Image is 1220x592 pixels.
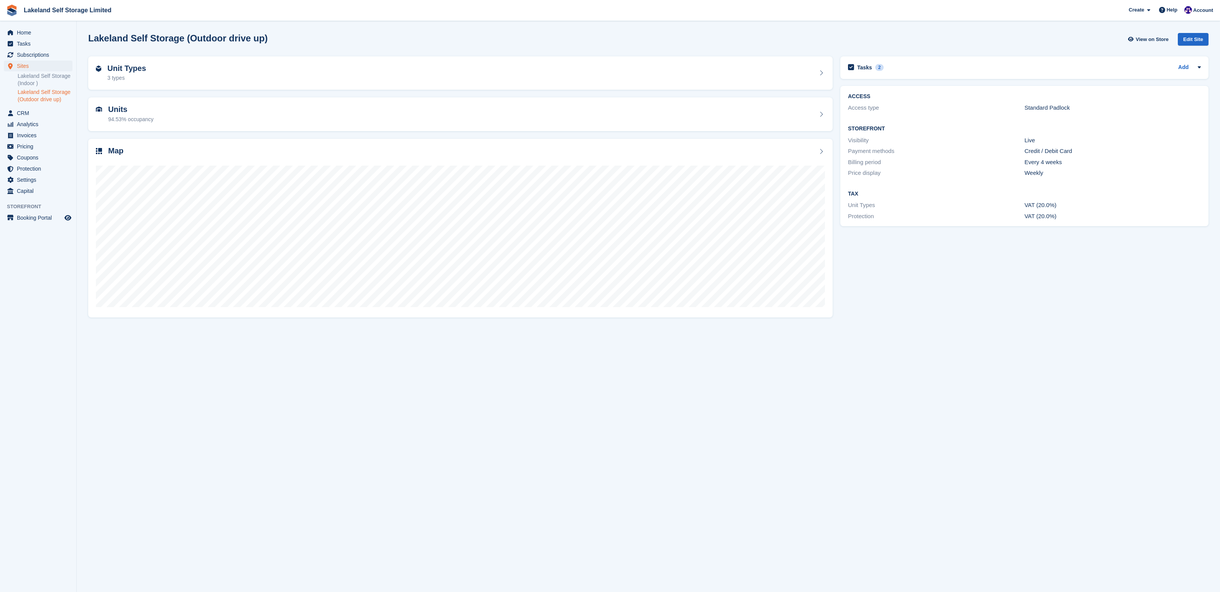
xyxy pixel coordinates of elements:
[4,174,72,185] a: menu
[96,148,102,154] img: map-icn-33ee37083ee616e46c38cad1a60f524a97daa1e2b2c8c0bc3eb3415660979fc1.svg
[96,66,101,72] img: unit-type-icn-2b2737a686de81e16bb02015468b77c625bbabd49415b5ef34ead5e3b44a266d.svg
[1024,104,1201,112] div: Standard Padlock
[17,174,63,185] span: Settings
[88,33,268,43] h2: Lakeland Self Storage (Outdoor drive up)
[18,89,72,103] a: Lakeland Self Storage (Outdoor drive up)
[17,130,63,141] span: Invoices
[4,141,72,152] a: menu
[63,213,72,222] a: Preview store
[107,74,146,82] div: 3 types
[848,191,1201,197] h2: Tax
[17,108,63,118] span: CRM
[1178,33,1208,46] div: Edit Site
[88,97,833,131] a: Units 94.53% occupancy
[1024,136,1201,145] div: Live
[96,107,102,112] img: unit-icn-7be61d7bf1b0ce9d3e12c5938cc71ed9869f7b940bace4675aadf7bd6d80202e.svg
[7,203,76,210] span: Storefront
[107,64,146,73] h2: Unit Types
[1127,33,1172,46] a: View on Store
[17,163,63,174] span: Protection
[4,163,72,174] a: menu
[108,115,153,123] div: 94.53% occupancy
[17,212,63,223] span: Booking Portal
[17,186,63,196] span: Capital
[848,147,1024,156] div: Payment methods
[848,136,1024,145] div: Visibility
[848,201,1024,210] div: Unit Types
[1167,6,1177,14] span: Help
[4,38,72,49] a: menu
[1184,6,1192,14] img: Nick Aynsley
[6,5,18,16] img: stora-icon-8386f47178a22dfd0bd8f6a31ec36ba5ce8667c1dd55bd0f319d3a0aa187defe.svg
[1024,169,1201,178] div: Weekly
[4,130,72,141] a: menu
[1024,158,1201,167] div: Every 4 weeks
[848,104,1024,112] div: Access type
[108,105,153,114] h2: Units
[4,186,72,196] a: menu
[848,158,1024,167] div: Billing period
[18,72,72,87] a: Lakeland Self Storage (Indoor )
[4,108,72,118] a: menu
[848,169,1024,178] div: Price display
[17,49,63,60] span: Subscriptions
[1024,212,1201,221] div: VAT (20.0%)
[4,152,72,163] a: menu
[875,64,884,71] div: 2
[108,146,123,155] h2: Map
[4,119,72,130] a: menu
[21,4,115,16] a: Lakeland Self Storage Limited
[17,38,63,49] span: Tasks
[1024,201,1201,210] div: VAT (20.0%)
[17,119,63,130] span: Analytics
[88,139,833,318] a: Map
[848,126,1201,132] h2: Storefront
[848,212,1024,221] div: Protection
[88,56,833,90] a: Unit Types 3 types
[1178,63,1189,72] a: Add
[4,212,72,223] a: menu
[857,64,872,71] h2: Tasks
[1193,7,1213,14] span: Account
[1024,147,1201,156] div: Credit / Debit Card
[17,141,63,152] span: Pricing
[1178,33,1208,49] a: Edit Site
[4,27,72,38] a: menu
[17,61,63,71] span: Sites
[17,152,63,163] span: Coupons
[1136,36,1169,43] span: View on Store
[848,94,1201,100] h2: ACCESS
[4,61,72,71] a: menu
[17,27,63,38] span: Home
[4,49,72,60] a: menu
[1129,6,1144,14] span: Create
